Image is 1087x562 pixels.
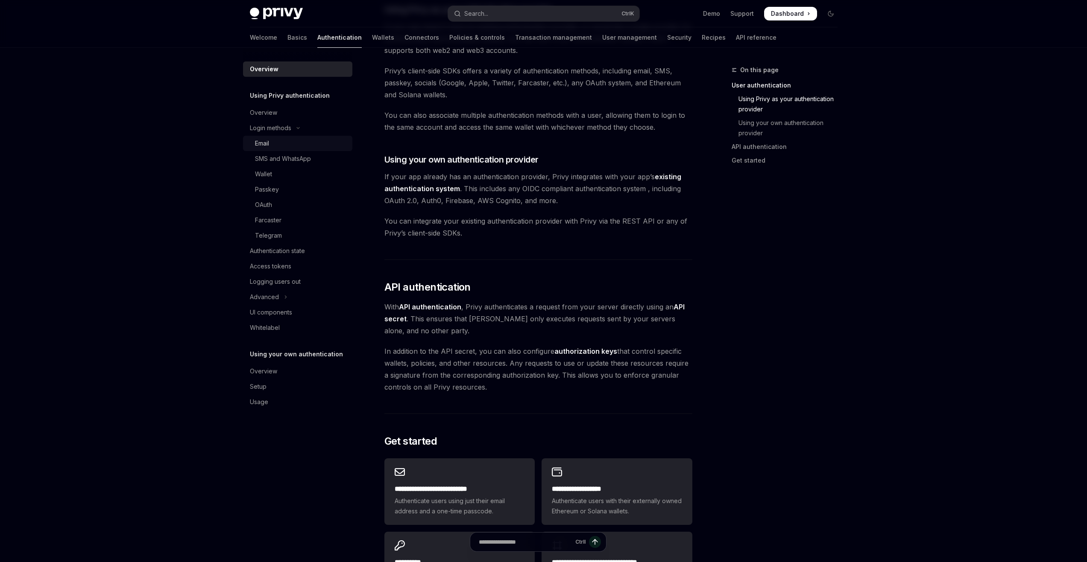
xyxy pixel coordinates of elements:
span: On this page [740,65,779,75]
a: Farcaster [243,213,352,228]
span: You can integrate your existing authentication provider with Privy via the REST API or any of Pri... [384,215,692,239]
a: Passkey [243,182,352,197]
img: dark logo [250,8,303,20]
span: Dashboard [771,9,804,18]
span: Authenticate users with their externally owned Ethereum or Solana wallets. [552,496,682,516]
div: OAuth [255,200,272,210]
a: Dashboard [764,7,817,20]
div: Advanced [250,292,279,302]
a: Security [667,27,691,48]
div: Access tokens [250,261,291,271]
a: Authentication [317,27,362,48]
a: Recipes [702,27,726,48]
a: API authentication [732,140,844,154]
span: With , Privy authenticates a request from your server directly using an . This ensures that [PERS... [384,301,692,337]
a: Get started [732,154,844,167]
div: Telegram [255,230,282,241]
span: Using your own authentication provider [384,154,539,166]
a: Authentication state [243,243,352,259]
a: Wallet [243,166,352,182]
span: Authenticate users using just their email address and a one-time passcode. [395,496,524,516]
a: Email [243,136,352,151]
a: Access tokens [243,259,352,274]
span: Get started [384,434,437,448]
div: Farcaster [255,215,281,225]
a: Overview [243,364,352,379]
a: Policies & controls [449,27,505,48]
div: Authentication state [250,246,305,256]
a: Connectors [404,27,439,48]
a: SMS and WhatsApp [243,151,352,166]
span: If your app already has an authentication provider, Privy integrates with your app’s . This inclu... [384,171,692,207]
a: Overview [243,61,352,77]
div: Overview [250,366,277,376]
a: Support [730,9,754,18]
a: Demo [703,9,720,18]
a: Using your own authentication provider [732,116,844,140]
div: SMS and WhatsApp [255,154,311,164]
div: Login methods [250,123,291,133]
div: Whitelabel [250,323,280,333]
a: Welcome [250,27,277,48]
a: Telegram [243,228,352,243]
a: Basics [287,27,307,48]
a: User management [602,27,657,48]
button: Toggle Login methods section [243,120,352,136]
a: Whitelabel [243,320,352,335]
div: Setup [250,381,267,392]
div: Overview [250,108,277,118]
a: User authentication [732,79,844,92]
h5: Using Privy authentication [250,90,330,101]
a: Overview [243,105,352,120]
a: UI components [243,305,352,320]
div: Usage [250,397,268,407]
span: In addition to the API secret, you can also configure that control specific wallets, policies, an... [384,345,692,393]
div: Overview [250,64,278,74]
button: Toggle dark mode [824,7,838,20]
span: Privy’s client-side SDKs offers a variety of authentication methods, including email, SMS, passke... [384,65,692,101]
button: Send message [589,536,601,548]
div: UI components [250,307,292,317]
a: API reference [736,27,776,48]
a: Transaction management [515,27,592,48]
a: Usage [243,394,352,410]
a: Using Privy as your authentication provider [732,92,844,116]
a: OAuth [243,197,352,213]
strong: API authentication [399,303,461,311]
div: Logging users out [250,277,301,287]
button: Toggle Advanced section [243,289,352,305]
span: You can also associate multiple authentication methods with a user, allowing them to login to the... [384,109,692,133]
span: API authentication [384,280,471,294]
input: Ask a question... [479,533,572,551]
a: Logging users out [243,274,352,289]
span: Ctrl K [621,10,634,17]
div: Passkey [255,184,279,195]
div: Email [255,138,269,149]
h5: Using your own authentication [250,349,343,359]
a: Setup [243,379,352,394]
button: Open search [448,6,639,21]
div: Search... [464,9,488,19]
a: Wallets [372,27,394,48]
strong: authorization keys [554,347,617,355]
div: Wallet [255,169,272,179]
a: **** **** **** ****Authenticate users with their externally owned Ethereum or Solana wallets. [542,458,692,525]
